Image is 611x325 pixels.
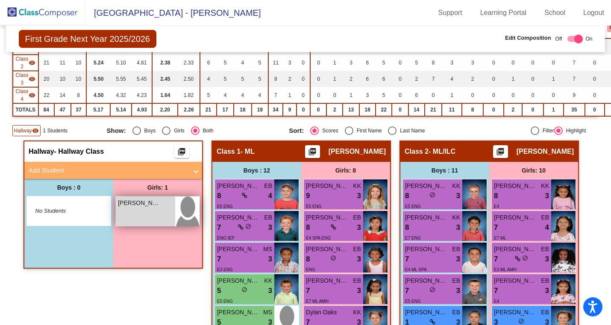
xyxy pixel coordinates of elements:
td: 3 [283,55,297,71]
span: Dylan Oaks [306,308,349,317]
td: 3 [343,55,359,71]
td: 0 [310,87,326,103]
td: Amy Willett - ML/ILC [13,55,38,71]
span: E4 ML SPA [405,267,427,272]
span: do_not_disturb_alt [429,287,435,293]
span: do_not_disturb_alt [522,255,528,261]
td: 2.33 [178,55,200,71]
td: 1 [543,71,564,87]
div: Girls [170,127,185,135]
span: [GEOGRAPHIC_DATA] - [PERSON_NAME] [85,6,261,20]
div: Boys : 12 [212,162,301,179]
td: 4.32 [110,87,132,103]
td: 3 [359,87,376,103]
span: Hallway [14,127,32,135]
span: do_not_disturb_alt [330,255,336,261]
span: [PERSON_NAME] [PERSON_NAME] [217,182,260,190]
span: 3 [357,254,361,265]
span: 3 [357,190,361,202]
span: E7 ML [494,236,506,240]
span: KK [452,182,460,190]
td: 2.20 [152,103,178,116]
div: Scores [319,127,338,135]
span: do_not_disturb_alt [429,192,435,198]
td: 2.50 [178,71,200,87]
td: 4.81 [132,55,152,71]
span: 7 [494,254,498,265]
td: 35 [564,103,585,116]
td: 18 [234,103,252,116]
td: 22 [38,87,54,103]
a: Logout [576,6,611,20]
td: 5.14 [110,103,132,116]
td: 21 [425,103,442,116]
td: 0 [297,103,310,116]
span: E7 ENG [405,236,421,240]
mat-panel-title: Add Student [29,166,188,176]
span: E5 ENG [217,204,233,209]
span: - Hallway Class [54,147,104,156]
span: EB [452,245,460,254]
td: 18 [359,103,376,116]
span: do_not_disturb_alt [518,318,524,324]
td: 5 [217,55,234,71]
a: School [538,6,572,20]
span: EB [541,245,549,254]
td: 4 [234,55,252,71]
span: EB [264,182,272,190]
td: 0 [392,103,408,116]
span: [PERSON_NAME] [217,245,260,254]
td: 8 [425,55,442,71]
td: 1 [343,87,359,103]
mat-icon: picture_as_pdf [307,147,317,159]
td: 5 [376,87,392,103]
td: 20 [38,71,54,87]
td: 4 [252,87,269,103]
span: [PERSON_NAME] [494,276,537,285]
td: 4.23 [132,87,152,103]
span: 7 [494,285,498,296]
td: 0 [297,87,310,103]
div: Girls: 1 [113,179,202,196]
td: 2 [343,71,359,87]
span: 1 Students [43,127,68,135]
span: Class 2 [405,147,429,156]
span: E5 ENG [405,299,421,304]
td: 0 [585,71,605,87]
td: 7 [268,87,283,103]
span: [PERSON_NAME] [494,182,537,190]
td: 5 [408,55,425,71]
td: 1 [543,103,564,116]
td: 6 [376,71,392,87]
td: 13 [343,103,359,116]
td: 6 [408,87,425,103]
td: 5.50 [86,71,110,87]
span: 7 [306,285,310,296]
div: Girls: 10 [489,162,578,179]
mat-expansion-panel-header: Add Student [24,162,202,179]
td: 0 [543,87,564,103]
span: [PERSON_NAME] [118,199,161,208]
div: Filter [539,127,554,135]
span: 4 [268,190,272,202]
span: 3 [456,190,460,202]
td: 9 [564,87,585,103]
span: E4 SPA ENG [306,236,331,240]
td: 22 [376,103,392,116]
span: 3 [456,222,460,233]
span: [PERSON_NAME] [405,308,448,317]
td: 7 [425,71,442,87]
td: 5.10 [110,55,132,71]
mat-radio-group: Select an option [107,126,283,135]
td: 5.24 [86,55,110,71]
span: [PERSON_NAME] [PERSON_NAME] [217,213,260,222]
span: 8 [494,190,498,202]
div: Last Name [397,127,425,135]
td: 8 [71,87,87,103]
td: 0 [522,71,543,87]
td: 21 [200,103,217,116]
mat-icon: visibility [29,76,35,82]
span: [PERSON_NAME] [306,182,349,190]
span: E5 ENG [217,299,233,304]
td: 34 [268,103,283,116]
